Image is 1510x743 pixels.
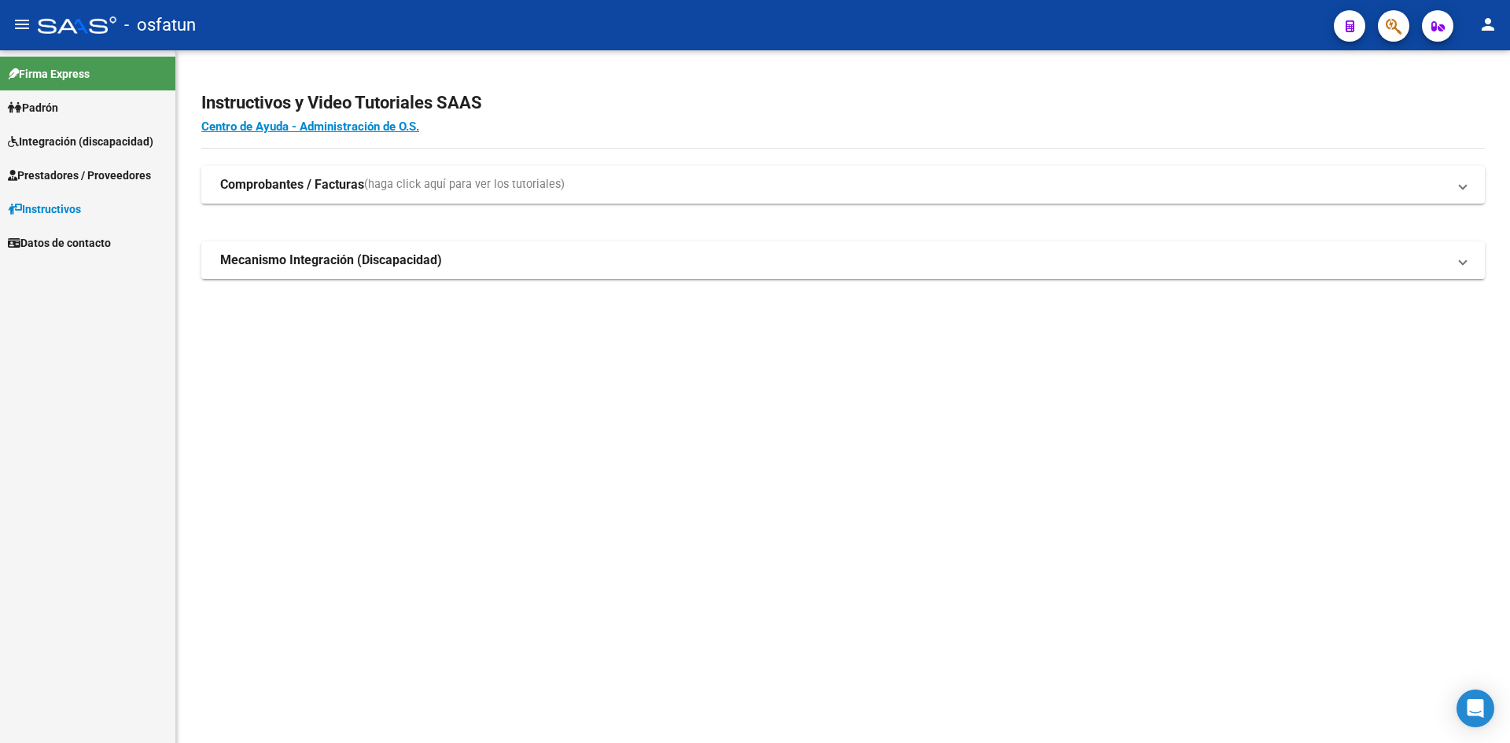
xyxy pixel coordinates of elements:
[8,65,90,83] span: Firma Express
[13,15,31,34] mat-icon: menu
[8,99,58,116] span: Padrón
[364,176,565,193] span: (haga click aquí para ver los tutoriales)
[220,252,442,269] strong: Mecanismo Integración (Discapacidad)
[201,166,1485,204] mat-expansion-panel-header: Comprobantes / Facturas(haga click aquí para ver los tutoriales)
[1479,15,1497,34] mat-icon: person
[8,234,111,252] span: Datos de contacto
[220,176,364,193] strong: Comprobantes / Facturas
[1457,690,1494,727] div: Open Intercom Messenger
[201,120,419,134] a: Centro de Ayuda - Administración de O.S.
[201,241,1485,279] mat-expansion-panel-header: Mecanismo Integración (Discapacidad)
[8,133,153,150] span: Integración (discapacidad)
[124,8,196,42] span: - osfatun
[8,167,151,184] span: Prestadores / Proveedores
[201,88,1485,118] h2: Instructivos y Video Tutoriales SAAS
[8,200,81,218] span: Instructivos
